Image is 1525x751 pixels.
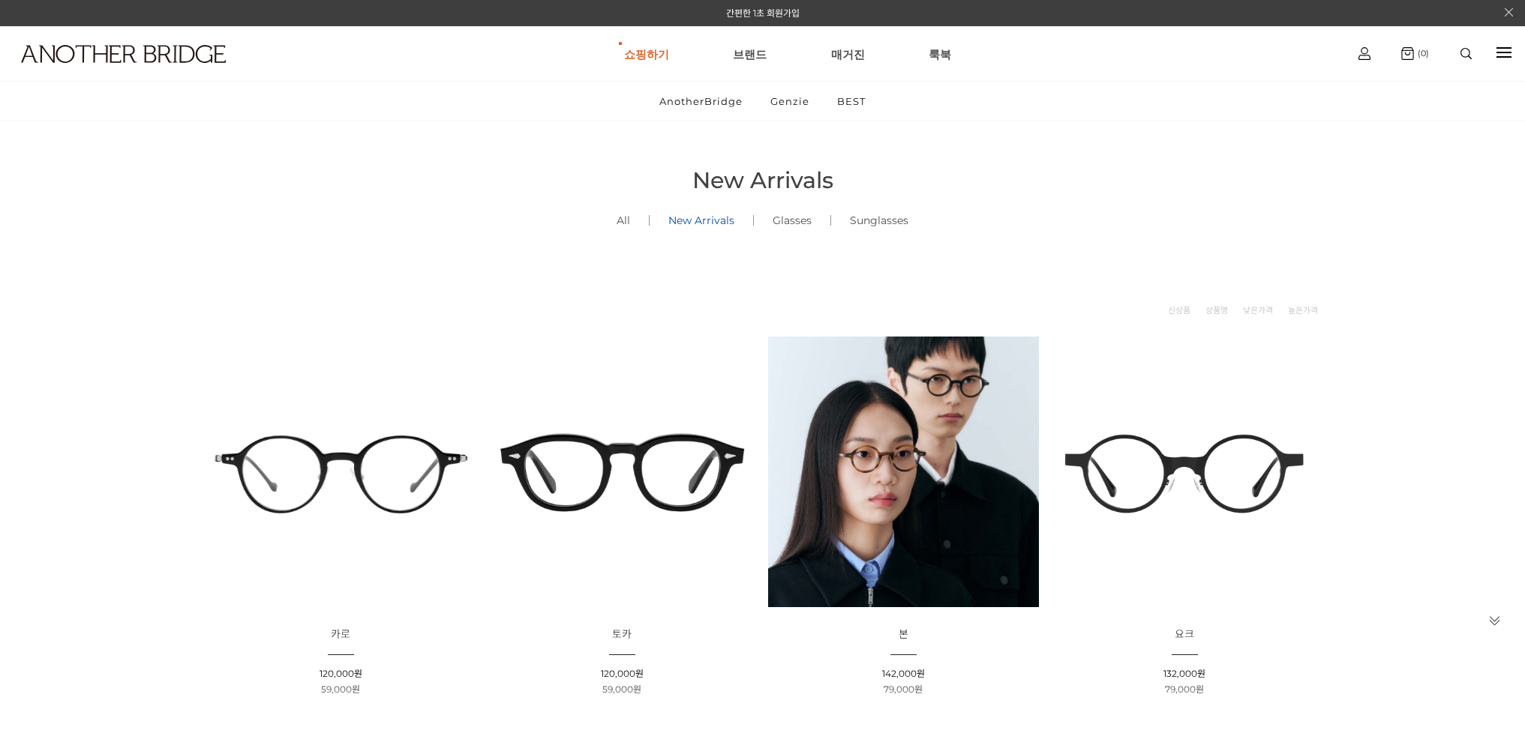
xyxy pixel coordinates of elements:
[1175,627,1194,641] span: 요크
[601,668,644,679] span: 120,000원
[612,629,632,640] a: 토카
[758,82,822,121] a: Genzie
[487,337,758,607] img: 토카 아세테이트 뿔테 안경 이미지
[1358,47,1370,60] img: cart
[899,629,908,640] a: 본
[8,45,236,100] a: logo
[21,45,226,63] img: logo
[754,195,830,246] a: Glasses
[331,629,350,640] a: 카로
[1165,684,1204,695] span: 79,000원
[1049,337,1320,607] img: 요크 글라스 - 트렌디한 디자인의 유니크한 안경 이미지
[882,668,925,679] span: 142,000원
[598,195,649,246] a: All
[884,684,923,695] span: 79,000원
[612,627,632,641] span: 토카
[1163,668,1205,679] span: 132,000원
[321,684,360,695] span: 59,000원
[1243,303,1273,318] a: 낮은가격
[899,627,908,641] span: 본
[1175,629,1194,640] a: 요크
[624,27,669,81] a: 쇼핑하기
[929,27,951,81] a: 룩북
[733,27,767,81] a: 브랜드
[1460,48,1472,59] img: search
[1401,47,1429,60] a: (0)
[320,668,362,679] span: 120,000원
[331,627,350,641] span: 카로
[831,195,927,246] a: Sunglasses
[824,82,878,121] a: BEST
[1168,303,1190,318] a: 신상품
[726,7,800,19] a: 간편한 1초 회원가입
[1414,48,1429,58] span: (0)
[1288,303,1318,318] a: 높은가격
[1205,303,1228,318] a: 상품명
[768,337,1039,607] img: 본 - 동그란 렌즈로 돋보이는 아세테이트 안경 이미지
[1401,47,1414,60] img: cart
[602,684,641,695] span: 59,000원
[831,27,865,81] a: 매거진
[647,82,755,121] a: AnotherBridge
[206,337,476,607] img: 카로 - 감각적인 디자인의 패션 아이템 이미지
[650,195,753,246] a: New Arrivals
[692,166,833,194] span: New Arrivals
